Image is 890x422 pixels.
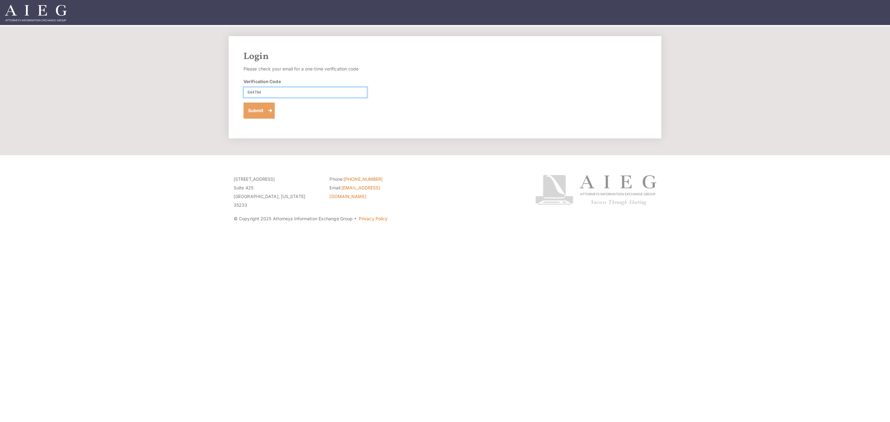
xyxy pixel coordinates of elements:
label: Verification Code [244,78,281,85]
a: [PHONE_NUMBER] [344,176,383,182]
li: Phone: [329,175,416,184]
img: Attorneys Information Exchange Group logo [535,175,656,205]
li: Email: [329,184,416,201]
button: Submit [244,103,275,119]
img: Attorneys Information Exchange Group [5,5,67,21]
a: Privacy Policy [359,216,388,221]
p: [STREET_ADDRESS] Suite 425 [GEOGRAPHIC_DATA], [US_STATE] 35233 [234,175,320,209]
p: Please check your email for a one-time verification code [244,65,367,73]
h2: Login [244,51,646,62]
p: © Copyright 2025 Attorneys Information Exchange Group [234,214,512,223]
a: [EMAIL_ADDRESS][DOMAIN_NAME] [329,185,380,199]
span: · [354,218,357,222]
